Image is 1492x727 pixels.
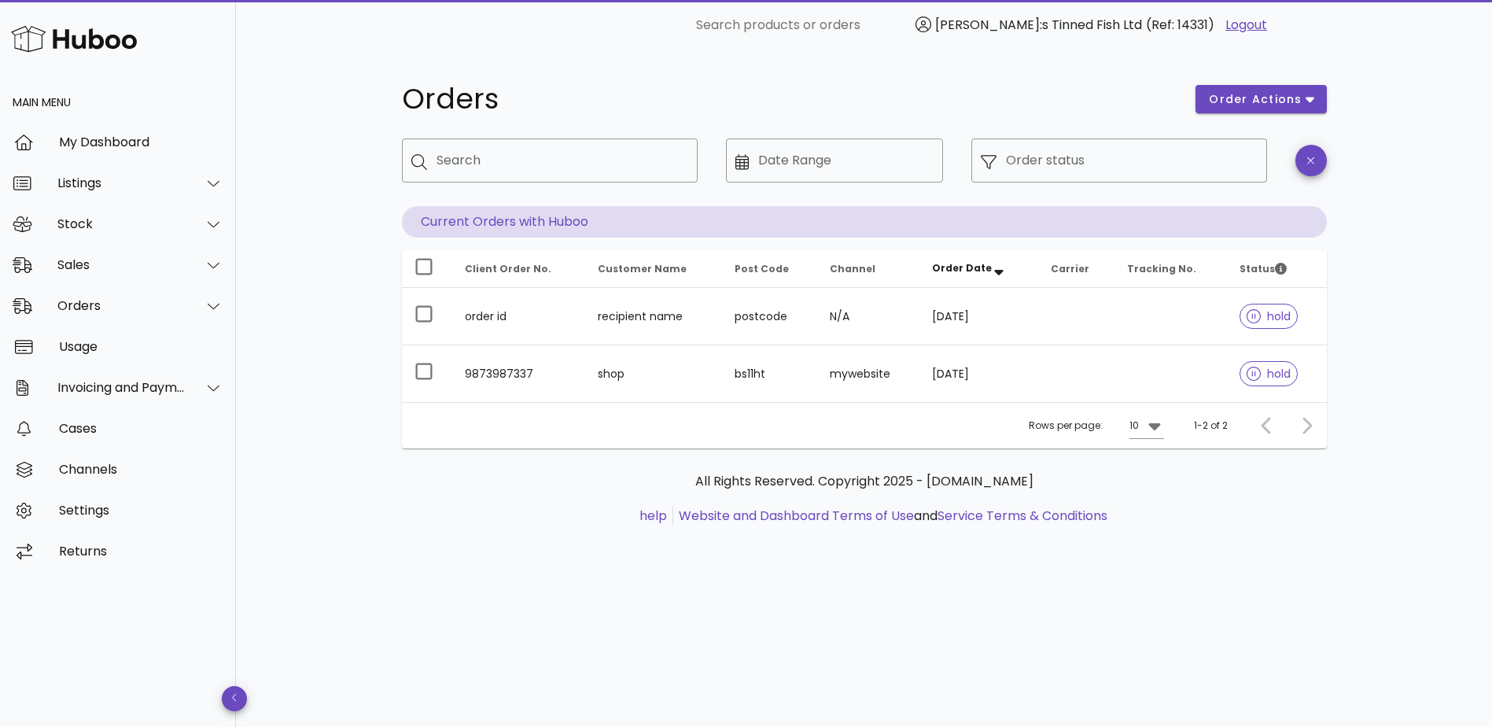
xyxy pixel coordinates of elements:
div: Invoicing and Payments [57,380,186,395]
div: Settings [59,503,223,518]
a: Service Terms & Conditions [938,507,1107,525]
span: (Ref: 14331) [1146,16,1214,34]
span: [PERSON_NAME]:s Tinned Fish Ltd [935,16,1142,34]
a: help [639,507,667,525]
th: Carrier [1038,250,1114,288]
th: Post Code [722,250,817,288]
li: and [673,507,1107,526]
td: bs11ht [722,345,817,402]
td: [DATE] [919,288,1038,345]
span: Client Order No. [465,262,551,275]
img: Huboo Logo [11,22,137,56]
td: shop [585,345,721,402]
span: hold [1247,311,1291,322]
span: Tracking No. [1127,262,1196,275]
div: 10Rows per page: [1129,413,1164,438]
td: recipient name [585,288,721,345]
div: Listings [57,175,186,190]
span: Order Date [932,261,992,275]
th: Customer Name [585,250,721,288]
td: N/A [817,288,919,345]
span: hold [1247,368,1291,379]
span: Carrier [1051,262,1089,275]
a: Logout [1225,16,1267,35]
span: order actions [1208,91,1302,108]
div: My Dashboard [59,135,223,149]
th: Client Order No. [452,250,586,288]
span: Channel [830,262,875,275]
div: Rows per page: [1029,403,1164,448]
a: Website and Dashboard Terms of Use [679,507,914,525]
p: Current Orders with Huboo [402,206,1327,238]
td: order id [452,288,586,345]
div: Usage [59,339,223,354]
div: Cases [59,421,223,436]
td: 9873987337 [452,345,586,402]
th: Channel [817,250,919,288]
td: mywebsite [817,345,919,402]
div: Stock [57,216,186,231]
td: [DATE] [919,345,1038,402]
span: Post Code [735,262,789,275]
div: Returns [59,544,223,559]
td: postcode [722,288,817,345]
span: Status [1240,262,1287,275]
button: order actions [1195,85,1326,113]
div: Sales [57,257,186,272]
th: Order Date: Sorted descending. Activate to remove sorting. [919,250,1038,288]
h1: Orders [402,85,1177,113]
div: 10 [1129,419,1139,433]
p: All Rights Reserved. Copyright 2025 - [DOMAIN_NAME] [414,472,1314,491]
th: Status [1227,250,1326,288]
span: Customer Name [598,262,687,275]
th: Tracking No. [1114,250,1228,288]
div: 1-2 of 2 [1194,419,1228,433]
div: Channels [59,462,223,477]
div: Orders [57,298,186,313]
